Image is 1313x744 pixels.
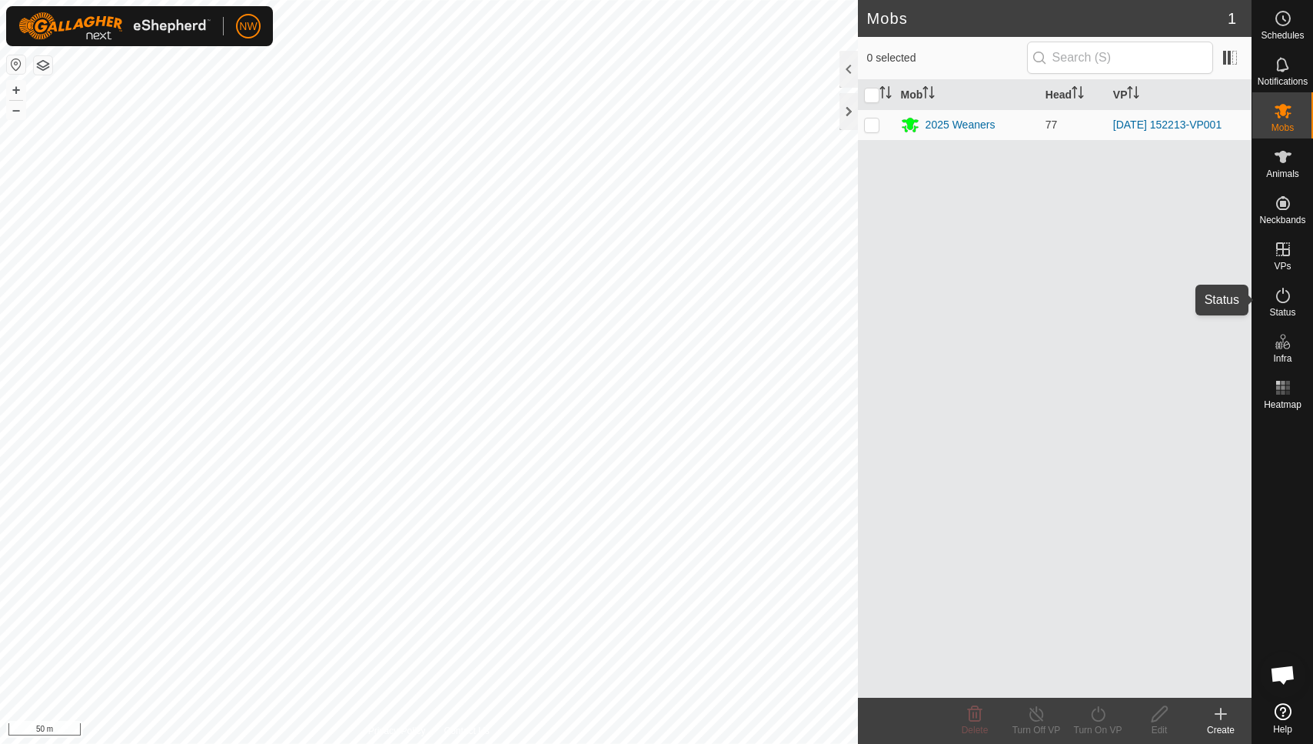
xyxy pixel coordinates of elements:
span: Mobs [1271,123,1294,132]
button: Reset Map [7,55,25,74]
span: Notifications [1258,77,1308,86]
input: Search (S) [1027,42,1213,74]
th: Head [1039,80,1107,110]
img: Gallagher Logo [18,12,211,40]
th: VP [1107,80,1252,110]
h2: Mobs [867,9,1228,28]
th: Mob [895,80,1039,110]
p-sorticon: Activate to sort [922,88,935,101]
span: Status [1269,308,1295,317]
span: 77 [1045,118,1058,131]
a: Help [1252,697,1313,740]
span: 1 [1228,7,1236,30]
a: Open chat [1260,652,1306,698]
span: Animals [1266,169,1299,178]
a: Privacy Policy [368,724,426,738]
button: – [7,101,25,119]
p-sorticon: Activate to sort [1127,88,1139,101]
button: Map Layers [34,56,52,75]
a: Contact Us [444,724,489,738]
span: VPs [1274,262,1291,271]
span: Infra [1273,354,1291,363]
div: Turn On VP [1067,723,1129,737]
span: NW [239,18,257,35]
div: Turn Off VP [1006,723,1067,737]
button: + [7,81,25,99]
div: Create [1190,723,1252,737]
span: Help [1273,725,1292,734]
div: 2025 Weaners [926,117,996,133]
p-sorticon: Activate to sort [1072,88,1084,101]
span: 0 selected [867,50,1027,66]
span: Schedules [1261,31,1304,40]
span: Delete [962,725,989,736]
p-sorticon: Activate to sort [879,88,892,101]
div: Edit [1129,723,1190,737]
span: Heatmap [1264,400,1301,409]
span: Neckbands [1259,215,1305,225]
a: [DATE] 152213-VP001 [1113,118,1222,131]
